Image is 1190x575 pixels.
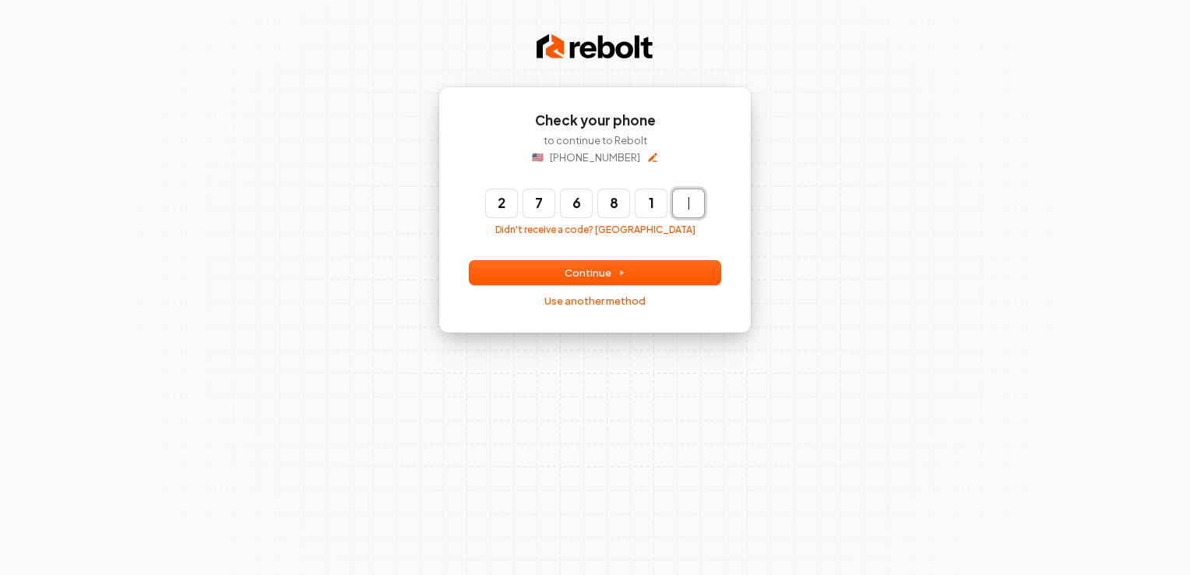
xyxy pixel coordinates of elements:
[470,261,720,284] button: Continue
[532,151,544,164] p: 🇺🇸
[646,151,659,164] button: Edit
[486,189,735,217] input: Enter verification code
[470,111,720,130] h1: Check your phone
[565,266,625,280] span: Continue
[470,133,720,147] p: to continue to Rebolt
[550,150,640,164] p: [PHONE_NUMBER]
[495,224,695,236] button: Didn't receive a code? [GEOGRAPHIC_DATA]
[537,31,653,62] img: Rebolt Logo
[544,294,646,308] a: Use another method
